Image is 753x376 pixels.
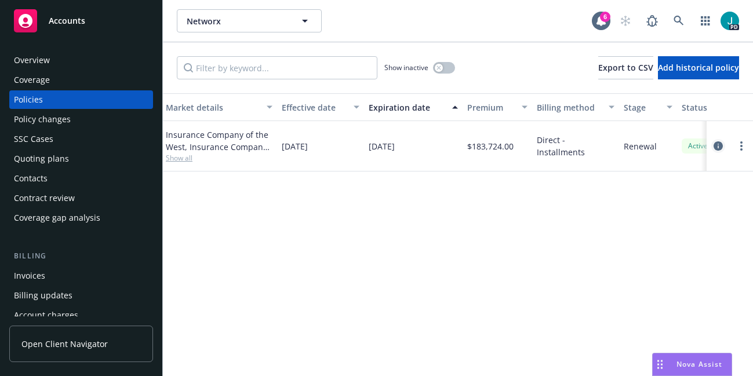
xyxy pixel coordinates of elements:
button: Effective date [277,93,364,121]
a: Invoices [9,267,153,285]
div: Coverage [14,71,50,89]
button: Market details [161,93,277,121]
a: Report a Bug [641,9,664,32]
button: Nova Assist [652,353,732,376]
a: Overview [9,51,153,70]
span: Direct - Installments [537,134,614,158]
span: Active [686,141,710,151]
div: Stage [624,101,660,114]
a: Start snowing [614,9,637,32]
a: Contacts [9,169,153,188]
a: Search [667,9,690,32]
div: Policies [14,90,43,109]
button: Networx [177,9,322,32]
button: Add historical policy [658,56,739,79]
a: Policy changes [9,110,153,129]
span: Accounts [49,16,85,25]
div: Drag to move [653,353,667,375]
div: Overview [14,51,50,70]
span: Open Client Navigator [21,338,108,350]
div: Billing method [537,101,602,114]
a: Contract review [9,189,153,207]
div: 6 [600,12,610,22]
span: [DATE] [282,140,308,152]
span: Show inactive [384,63,428,72]
a: Coverage [9,71,153,89]
a: SSC Cases [9,130,153,148]
div: Status [682,101,752,114]
span: $183,724.00 [467,140,514,152]
div: Contacts [14,169,48,188]
div: SSC Cases [14,130,53,148]
div: Insurance Company of the West, Insurance Company of the West (ICW) [166,129,272,153]
img: photo [721,12,739,30]
span: Nova Assist [676,359,722,369]
span: Export to CSV [598,62,653,73]
span: Networx [187,15,287,27]
button: Expiration date [364,93,463,121]
button: Stage [619,93,677,121]
div: Premium [467,101,515,114]
div: Account charges [14,306,78,324]
div: Invoices [14,267,45,285]
input: Filter by keyword... [177,56,377,79]
span: Show all [166,153,272,163]
a: more [734,139,748,153]
div: Effective date [282,101,347,114]
a: Account charges [9,306,153,324]
button: Billing method [532,93,619,121]
div: Contract review [14,189,75,207]
div: Billing updates [14,286,72,305]
div: Policy changes [14,110,71,129]
a: Switch app [694,9,717,32]
span: Renewal [624,140,657,152]
div: Expiration date [369,101,445,114]
a: Billing updates [9,286,153,305]
button: Premium [463,93,532,121]
a: Policies [9,90,153,109]
span: [DATE] [369,140,395,152]
button: Export to CSV [598,56,653,79]
div: Coverage gap analysis [14,209,100,227]
a: Quoting plans [9,149,153,168]
div: Market details [166,101,260,114]
a: Coverage gap analysis [9,209,153,227]
div: Billing [9,250,153,262]
span: Add historical policy [658,62,739,73]
a: Accounts [9,5,153,37]
div: Quoting plans [14,149,69,168]
a: circleInformation [711,139,725,153]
